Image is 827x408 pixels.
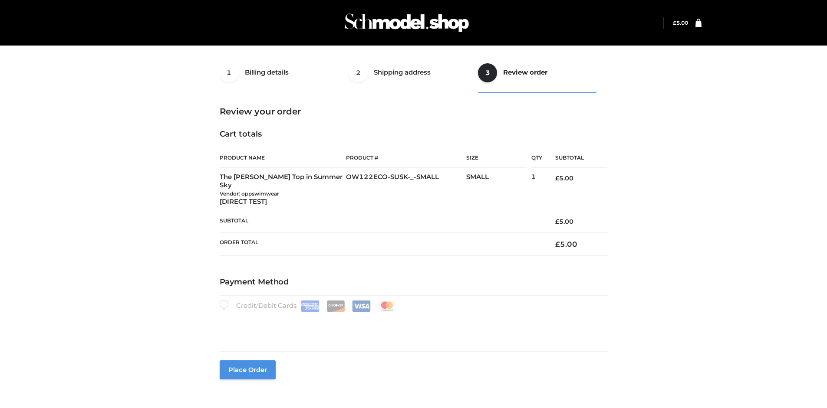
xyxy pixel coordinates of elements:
td: SMALL [466,168,531,211]
th: Qty [531,148,542,168]
label: Credit/Debit Cards [220,300,397,312]
bdi: 5.00 [555,218,573,225]
td: The [PERSON_NAME] Top in Summer Sky [DIRECT TEST] [220,168,346,211]
img: Schmodel Admin 964 [342,6,472,40]
th: Subtotal [220,211,543,232]
img: Amex [301,300,320,312]
small: Vendor: oppswimwear [220,190,279,197]
bdi: 5.00 [555,240,577,248]
bdi: 5.00 [673,20,688,26]
td: 1 [531,168,542,211]
th: Product # [346,148,466,168]
iframe: Secure payment input frame [218,310,606,342]
span: £ [555,174,559,182]
bdi: 5.00 [555,174,573,182]
h4: Payment Method [220,277,608,287]
span: £ [555,218,559,225]
span: £ [673,20,676,26]
a: £5.00 [673,20,688,26]
h4: Cart totals [220,130,608,139]
th: Product Name [220,148,346,168]
th: Order Total [220,232,543,255]
th: Subtotal [542,148,607,168]
img: Discover [326,300,345,312]
img: Mastercard [378,300,396,312]
th: Size [466,148,527,168]
h3: Review your order [220,106,608,117]
span: £ [555,240,560,248]
button: Place order [220,360,276,379]
img: Visa [352,300,371,312]
td: OW122ECO-SUSK-_-SMALL [346,168,466,211]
